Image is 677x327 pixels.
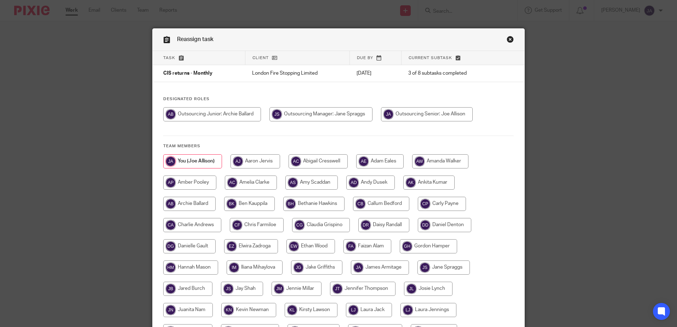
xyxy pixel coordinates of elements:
[252,70,342,77] p: London Fire Stopping Limited
[409,56,452,60] span: Current subtask
[401,65,496,82] td: 3 of 8 subtasks completed
[163,96,514,102] h4: Designated Roles
[163,143,514,149] h4: Team members
[507,36,514,45] a: Close this dialog window
[177,36,214,42] span: Reassign task
[163,56,175,60] span: Task
[357,70,394,77] p: [DATE]
[357,56,373,60] span: Due by
[163,71,212,76] span: CIS returns - Monthly
[252,56,269,60] span: Client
